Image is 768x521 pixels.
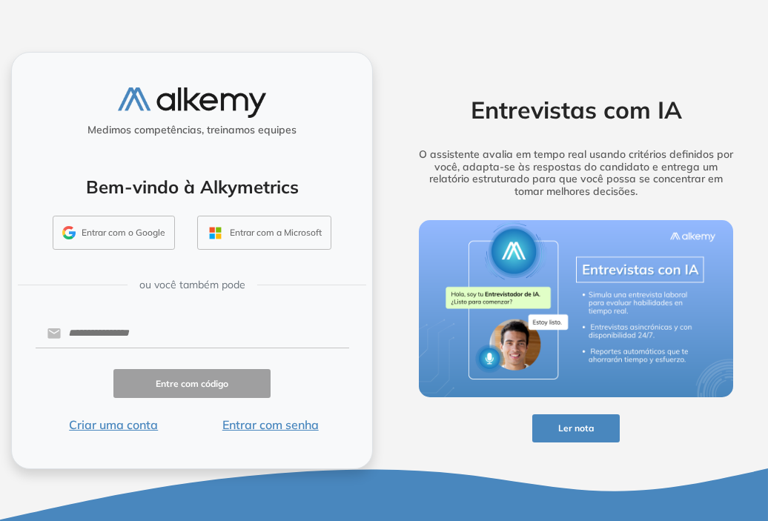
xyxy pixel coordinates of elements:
button: Ler nota [532,414,620,443]
font: Medimos competências, treinamos equipes [87,123,297,136]
button: Criar uma conta [36,416,193,434]
font: Entrar com o Google [82,227,165,238]
font: Entrar com a Microsoft [230,227,322,238]
button: Entrar com a Microsoft [197,216,331,250]
button: Entrar com senha [192,416,349,434]
font: ou você também pode [139,278,245,291]
button: Entrar com o Google [53,216,175,250]
font: Ler nota [558,422,594,434]
font: Entrar com senha [222,417,319,432]
button: Entre com código [113,369,271,398]
font: Criar uma conta [69,417,158,432]
img: img-mais-informações [419,220,734,397]
img: ÍCONE_GMAIL [62,226,76,239]
img: ÍCONE_OUTLOOK [207,225,224,242]
font: Entrevistas com IA [471,95,682,125]
font: Entre com código [156,378,228,389]
img: logo-alkemy [118,87,266,118]
font: O assistente avalia em tempo real usando critérios definidos por você, adapta-se às respostas do ... [419,147,733,198]
font: Bem-vindo à Alkymetrics [86,176,299,198]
